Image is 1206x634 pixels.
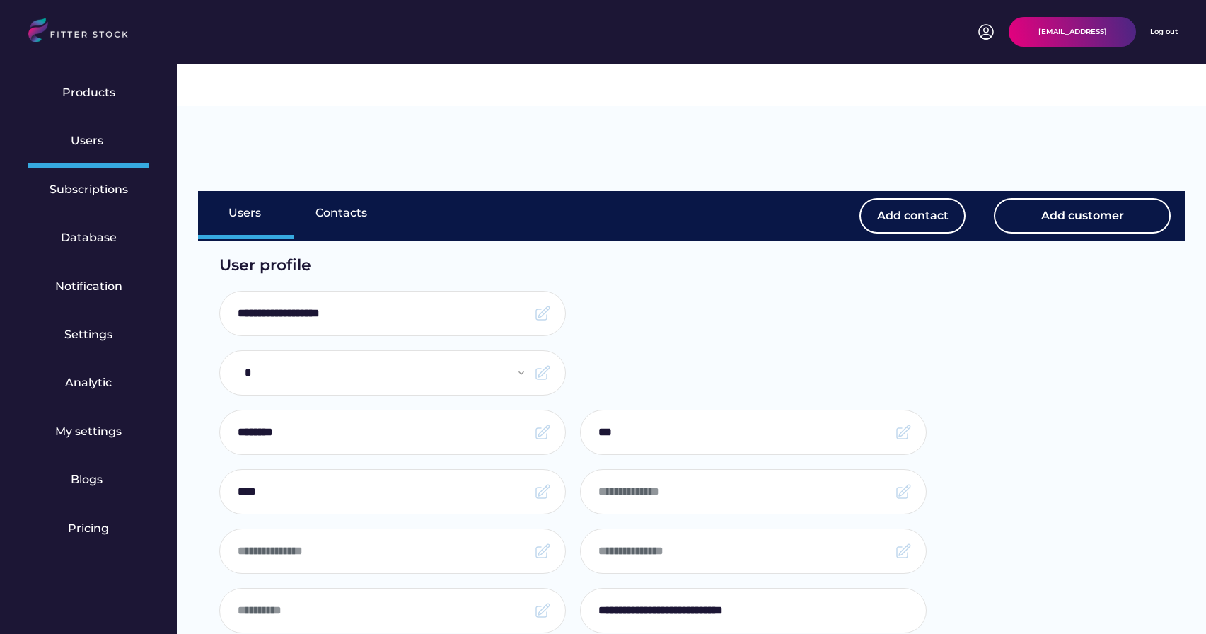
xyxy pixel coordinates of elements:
[859,198,966,234] button: Add contact
[994,198,1171,234] button: Add customer
[228,205,264,221] div: Users
[55,279,122,294] div: Notification
[534,543,551,560] img: Frame.svg
[50,182,128,197] div: Subscriptions
[1038,27,1107,37] div: [EMAIL_ADDRESS]
[534,424,551,441] img: Frame.svg
[978,23,995,40] img: profile-circle.svg
[68,521,109,536] div: Pricing
[895,543,912,560] img: Frame.svg
[1150,27,1178,37] div: Log out
[61,230,117,246] div: Database
[62,85,115,100] div: Products
[219,255,1043,277] div: User profile
[315,205,367,221] div: Contacts
[71,472,106,488] div: Blogs
[534,483,551,500] img: Frame.svg
[895,483,912,500] img: Frame.svg
[65,375,112,391] div: Analytic
[55,424,122,439] div: My settings
[534,364,551,381] img: Frame.svg
[534,602,551,619] img: Frame.svg
[64,327,112,342] div: Settings
[71,133,106,149] div: Users
[895,424,912,441] img: Frame.svg
[28,18,140,47] img: LOGO.svg
[534,305,551,322] img: Frame.svg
